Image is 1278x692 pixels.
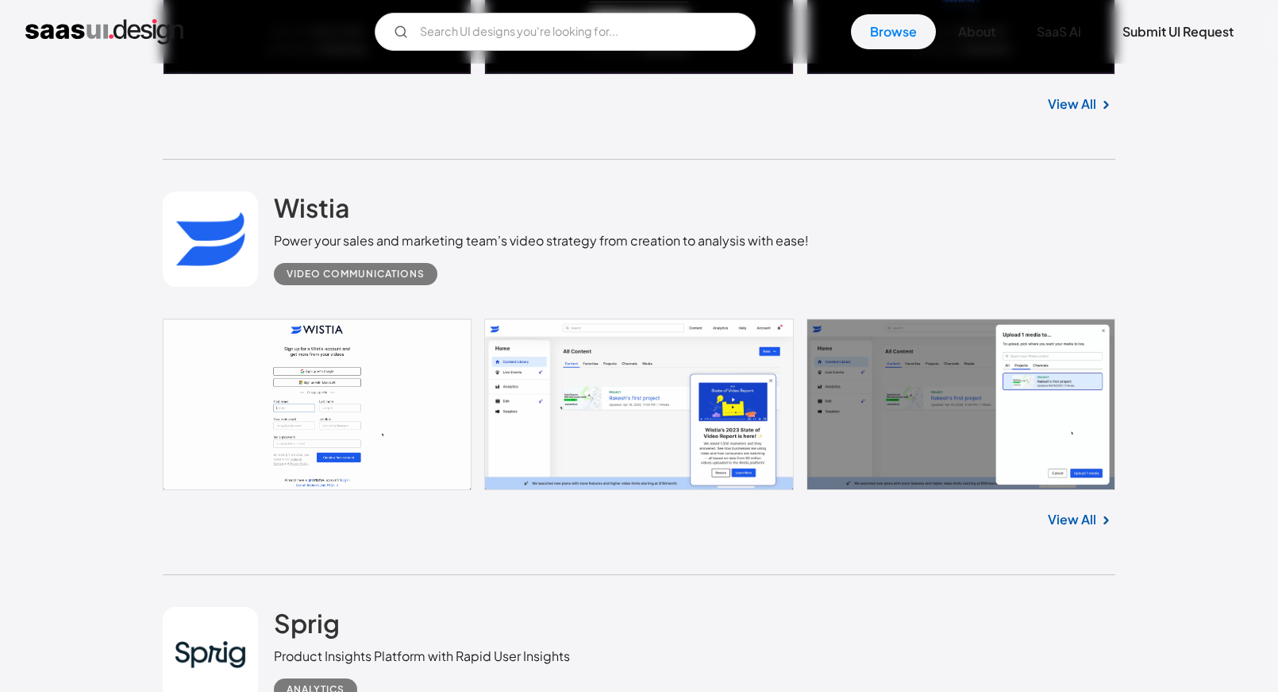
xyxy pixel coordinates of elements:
[274,231,809,250] div: Power your sales and marketing team's video strategy from creation to analysis with ease!
[1048,95,1096,114] a: View All
[274,607,340,639] h2: Sprig
[274,191,350,223] h2: Wistia
[1048,510,1096,529] a: View All
[939,14,1014,49] a: About
[287,265,425,284] div: Video Communications
[1018,14,1100,49] a: SaaS Ai
[375,13,756,51] input: Search UI designs you're looking for...
[274,647,570,666] div: Product Insights Platform with Rapid User Insights
[274,607,340,647] a: Sprig
[375,13,756,51] form: Email Form
[25,19,183,44] a: home
[274,191,350,231] a: Wistia
[1103,14,1253,49] a: Submit UI Request
[851,14,936,49] a: Browse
